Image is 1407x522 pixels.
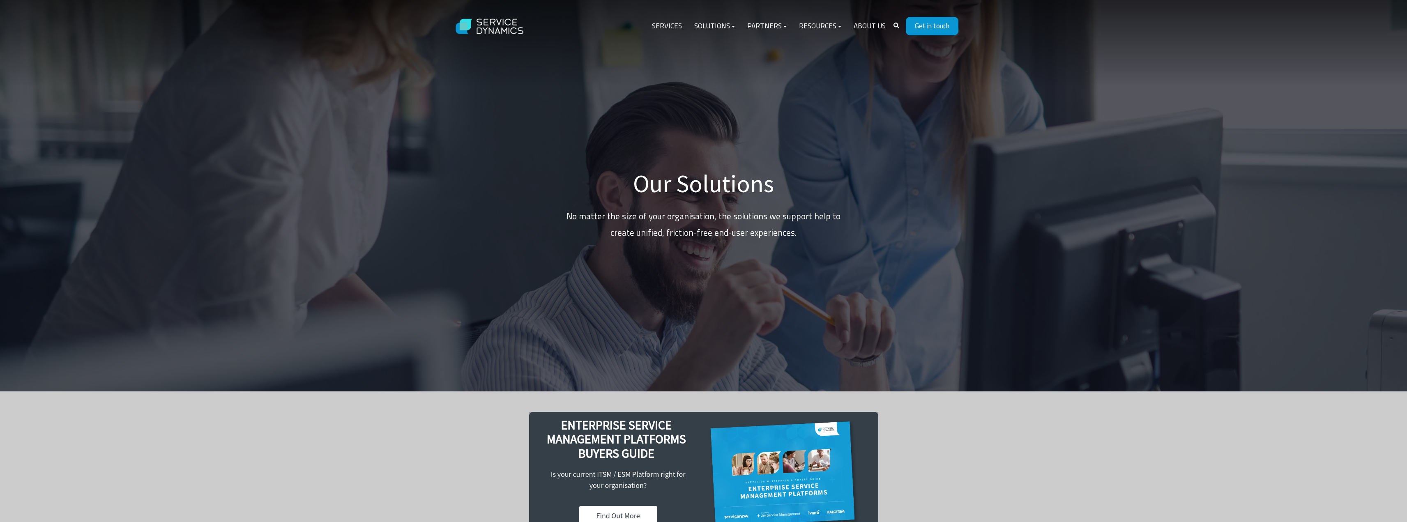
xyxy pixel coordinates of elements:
img: Service Dynamics Logo - White [449,11,531,42]
h1: Our Solutions [560,169,847,198]
a: Resources [793,16,847,36]
a: Get in touch [906,17,958,35]
p: No matter the size of your organisation, the solutions we support help to create unified, frictio... [560,208,847,241]
a: Partners [741,16,793,36]
a: About Us [847,16,892,36]
a: Solutions [688,16,741,36]
div: Navigation Menu [646,16,892,36]
a: Services [646,16,688,36]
